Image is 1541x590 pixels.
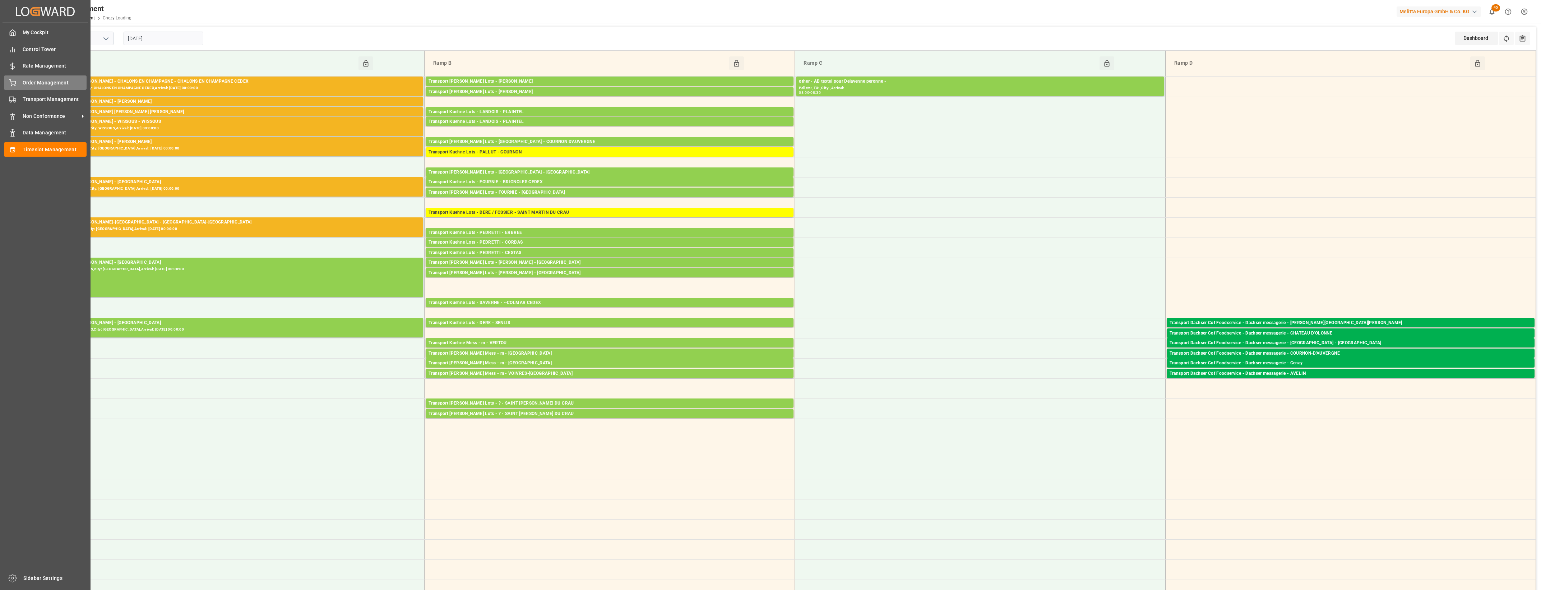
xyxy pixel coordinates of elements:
div: Pallets: 16,TU: 96,City: WISSOUS,Arrival: [DATE] 00:00:00 [58,125,420,132]
div: Transport [PERSON_NAME] Mess - m - [GEOGRAPHIC_DATA] [429,350,791,357]
div: Pallets: 3,TU: 315,City: [GEOGRAPHIC_DATA],Arrival: [DATE] 00:00:00 [58,186,420,192]
input: DD-MM-YYYY [124,32,203,45]
div: Transport Kuehne Mess - m - VERTOU [429,340,791,347]
div: Pallets: 2,TU: 671,City: [GEOGRAPHIC_DATA][PERSON_NAME],Arrival: [DATE] 00:00:00 [429,418,791,424]
div: Pallets: ,TU: 623,City: [GEOGRAPHIC_DATA][PERSON_NAME],Arrival: [DATE] 00:00:00 [429,216,791,222]
div: - [809,91,810,94]
div: Ramp D [1171,56,1470,70]
div: Pallets: 1,TU: 126,City: COURNON D'AUVERGNE,Arrival: [DATE] 00:00:00 [429,146,791,152]
span: Control Tower [23,46,87,53]
div: Transport [PERSON_NAME] Lots - [PERSON_NAME] [429,78,791,85]
div: Transport [PERSON_NAME] Lots - [PERSON_NAME] - [GEOGRAPHIC_DATA] [429,259,791,266]
div: Transport Kuehne Lots - LANDOIS - PLAINTEL [429,109,791,116]
a: Data Management [4,126,87,140]
div: Transport [PERSON_NAME]-[GEOGRAPHIC_DATA] - [GEOGRAPHIC_DATA]-[GEOGRAPHIC_DATA] [58,219,420,226]
div: Transport Dachser Cof Foodservice - Dachser messagerie - AVELIN [1170,370,1532,377]
div: Transport Kuehne Lots - LANDOIS - PLAINTEL [429,118,791,125]
span: Order Management [23,79,87,87]
div: Transport Kuehne Lots - FOURNIE - BRIGNOLES CEDEX [429,179,791,186]
span: Rate Management [23,62,87,70]
div: Melitta Europa GmbH & Co. KG [1397,6,1481,17]
div: Pallets: 3,TU: ,City: [GEOGRAPHIC_DATA],Arrival: [DATE] 00:00:00 [1170,367,1532,373]
div: Pallets: ,TU: 116,City: [GEOGRAPHIC_DATA],Arrival: [DATE] 00:00:00 [429,277,791,283]
div: Transport [PERSON_NAME] Lots - ? - SAINT [PERSON_NAME] DU CRAU [429,410,791,418]
div: Pallets: 3,TU: 56,City: BRIGNOLES CEDEX,Arrival: [DATE] 00:00:00 [429,186,791,192]
div: Pallets: 1,TU: 9,City: [GEOGRAPHIC_DATA][PERSON_NAME],Arrival: [DATE] 00:00:00 [1170,327,1532,333]
div: Pallets: 7,TU: 473,City: [GEOGRAPHIC_DATA],Arrival: [DATE] 00:00:00 [429,156,791,162]
div: Transport Kuehne Lots - DERE - SENLIS [429,319,791,327]
div: Pallets: ,TU: 285,City: [GEOGRAPHIC_DATA],Arrival: [DATE] 00:00:00 [429,327,791,333]
div: Pallets: 2,TU: ,City: [GEOGRAPHIC_DATA],Arrival: [DATE] 00:00:00 [429,266,791,272]
div: Transport [PERSON_NAME] - [GEOGRAPHIC_DATA] [58,319,420,327]
div: Pallets: 4,TU: 340,City: [GEOGRAPHIC_DATA],Arrival: [DATE] 00:00:00 [429,246,791,252]
a: Order Management [4,75,87,89]
div: Transport [PERSON_NAME] Lots - ? - SAINT [PERSON_NAME] DU CRAU [429,400,791,407]
div: Ramp A [60,56,358,70]
a: Control Tower [4,42,87,56]
div: Pallets: ,TU: 18,City: CHALONS EN CHAMPAGNE CEDEX,Arrival: [DATE] 00:00:00 [58,85,420,91]
div: Transport Dachser Cof Foodservice - Dachser messagerie - [GEOGRAPHIC_DATA] - [GEOGRAPHIC_DATA] [1170,340,1532,347]
div: Dashboard [1455,32,1498,45]
div: Transport [PERSON_NAME] Lots - [GEOGRAPHIC_DATA] - [GEOGRAPHIC_DATA] [429,169,791,176]
div: Pallets: 3,TU: 18,City: [GEOGRAPHIC_DATA],Arrival: [DATE] 00:00:00 [58,226,420,232]
div: Transport Kuehne Lots - PALLUT - COURNON [429,149,791,156]
div: Transport [PERSON_NAME] Lots - [GEOGRAPHIC_DATA] - COURNON D'AUVERGNE [429,138,791,146]
div: 08:30 [810,91,821,94]
a: My Cockpit [4,26,87,40]
div: Pallets: ,TU: 73,City: [GEOGRAPHIC_DATA],Arrival: [DATE] 00:00:00 [1170,337,1532,343]
div: Transport [PERSON_NAME] - WISSOUS - WISSOUS [58,118,420,125]
div: Pallets: 2,TU: 112,City: ERBREE,Arrival: [DATE] 00:00:00 [429,236,791,243]
div: Transport Dachser Cof Foodservice - Dachser messagerie - COURNON-D'AUVERGNE [1170,350,1532,357]
button: show 45 new notifications [1484,4,1500,20]
div: Pallets: 3,TU: 272,City: [GEOGRAPHIC_DATA],Arrival: [DATE] 00:00:00 [429,116,791,122]
div: Pallets: 3,TU: 592,City: [GEOGRAPHIC_DATA],Arrival: [DATE] 00:00:00 [58,146,420,152]
div: Transport Dachser Cof Foodservice - Dachser messagerie - CHATEAU D'OLONNE [1170,330,1532,337]
div: Ramp C [801,56,1100,70]
div: Transport [PERSON_NAME] - [GEOGRAPHIC_DATA] [58,179,420,186]
div: Pallets: 39,TU: 1393,City: [GEOGRAPHIC_DATA],Arrival: [DATE] 00:00:00 [58,327,420,333]
div: Pallets: 2,TU: 881,City: [GEOGRAPHIC_DATA],Arrival: [DATE] 00:00:00 [429,85,791,91]
div: Pallets: ,TU: 76,City: CESTAS,Arrival: [DATE] 00:00:00 [429,257,791,263]
div: Transport [PERSON_NAME] Lots - [PERSON_NAME] [429,88,791,96]
div: Transport Dachser Cof Foodservice - Dachser messagerie - Genay [1170,360,1532,367]
div: Transport Kuehne Lots - SAVERNE - ~COLMAR CEDEX [429,299,791,306]
div: Transport [PERSON_NAME] - CHALONS EN CHAMPAGNE - CHALONS EN CHAMPAGNE CEDEX [58,78,420,85]
div: Pallets: ,TU: 36,City: RECY,Arrival: [DATE] 00:00:00 [58,105,420,111]
a: Transport Management [4,92,87,106]
div: Transport [PERSON_NAME] - [GEOGRAPHIC_DATA] [58,259,420,266]
div: Pallets: ,TU: ,City: ,Arrival: [799,85,1161,91]
div: Transport [PERSON_NAME] Mess - m - VOIVRES-[GEOGRAPHIC_DATA] [429,370,791,377]
div: Ramp B [430,56,729,70]
span: Sidebar Settings [23,575,88,582]
span: Data Management [23,129,87,137]
div: Transport Kuehne Lots - PEDRETTI - CESTAS [429,249,791,257]
div: Transport Kuehne Lots - PEDRETTI - CORBAS [429,239,791,246]
div: Transport Kuehne Lots - DERE / FOSSIER - SAINT MARTIN DU CRAU [429,209,791,216]
div: Transport [PERSON_NAME] - [PERSON_NAME] [58,138,420,146]
div: Pallets: 1,TU: 54,City: [PERSON_NAME] [PERSON_NAME],Arrival: [DATE] 00:00:00 [58,116,420,122]
a: Rate Management [4,59,87,73]
div: Pallets: 1,TU: ,City: [GEOGRAPHIC_DATA],Arrival: [DATE] 00:00:00 [429,357,791,363]
div: Transport [PERSON_NAME] Lots - FOURNIE - [GEOGRAPHIC_DATA] [429,189,791,196]
div: Transport Dachser Cof Foodservice - Dachser messagerie - [PERSON_NAME][GEOGRAPHIC_DATA][PERSON_NAME] [1170,319,1532,327]
div: Pallets: 2,TU: 112,City: [GEOGRAPHIC_DATA],Arrival: [DATE] 00:00:00 [429,196,791,202]
div: Pallets: ,TU: 87,City: VERTOU,Arrival: [DATE] 00:00:00 [429,347,791,353]
span: 45 [1491,4,1500,11]
div: Pallets: 28,TU: 2055,City: [GEOGRAPHIC_DATA],Arrival: [DATE] 00:00:00 [58,266,420,272]
div: Pallets: 1,TU: 64,City: [GEOGRAPHIC_DATA],Arrival: [DATE] 00:00:00 [429,367,791,373]
div: Pallets: 3,TU: 716,City: [GEOGRAPHIC_DATA][PERSON_NAME],Arrival: [DATE] 00:00:00 [429,407,791,413]
div: Pallets: 5,TU: 538,City: ~COLMAR CEDEX,Arrival: [DATE] 00:00:00 [429,306,791,313]
div: Pallets: 1,TU: 19,City: [GEOGRAPHIC_DATA],Arrival: [DATE] 00:00:00 [1170,377,1532,383]
button: Melitta Europa GmbH & Co. KG [1397,5,1484,18]
a: Timeslot Management [4,142,87,156]
div: Transport [PERSON_NAME] - [PERSON_NAME] [58,98,420,105]
span: Transport Management [23,96,87,103]
span: Non Conformance [23,112,79,120]
div: other - AB textel pour Delavenne peronne - [799,78,1161,85]
div: Pallets: 3,TU: 421,City: [GEOGRAPHIC_DATA],Arrival: [DATE] 00:00:00 [429,176,791,182]
div: Pallets: 4,TU: 249,City: [GEOGRAPHIC_DATA],Arrival: [DATE] 00:00:00 [429,125,791,132]
div: Pallets: 1,TU: 52,City: COURNON-D'AUVERGNE,Arrival: [DATE] 00:00:00 [1170,357,1532,363]
div: Pallets: ,TU: 71,City: [GEOGRAPHIC_DATA],Arrival: [DATE] 00:00:00 [429,377,791,383]
div: Transport Kuehne Lots - PEDRETTI - ERBREE [429,229,791,236]
div: Pallets: ,TU: 141,City: [GEOGRAPHIC_DATA] - [GEOGRAPHIC_DATA],Arrival: [DATE] 00:00:00 [1170,347,1532,353]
